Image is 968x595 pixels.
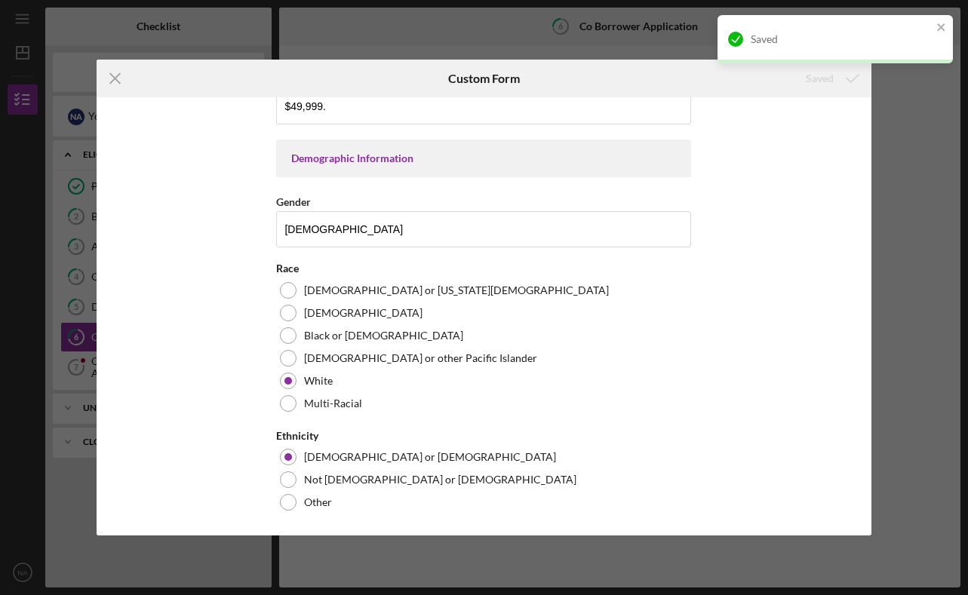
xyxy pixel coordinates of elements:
[448,72,520,85] h6: Custom Form
[304,397,362,409] label: Multi-Racial
[304,496,332,508] label: Other
[304,451,556,463] label: [DEMOGRAPHIC_DATA] or [DEMOGRAPHIC_DATA]
[304,375,333,387] label: White
[276,262,691,274] div: Race
[936,21,947,35] button: close
[304,330,463,342] label: Black or [DEMOGRAPHIC_DATA]
[291,152,676,164] div: Demographic Information
[304,284,609,296] label: [DEMOGRAPHIC_DATA] or [US_STATE][DEMOGRAPHIC_DATA]
[751,33,932,45] div: Saved
[304,474,576,486] label: Not [DEMOGRAPHIC_DATA] or [DEMOGRAPHIC_DATA]
[304,307,423,319] label: [DEMOGRAPHIC_DATA]
[276,195,311,208] label: Gender
[304,352,537,364] label: [DEMOGRAPHIC_DATA] or other Pacific Islander
[276,430,691,442] div: Ethnicity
